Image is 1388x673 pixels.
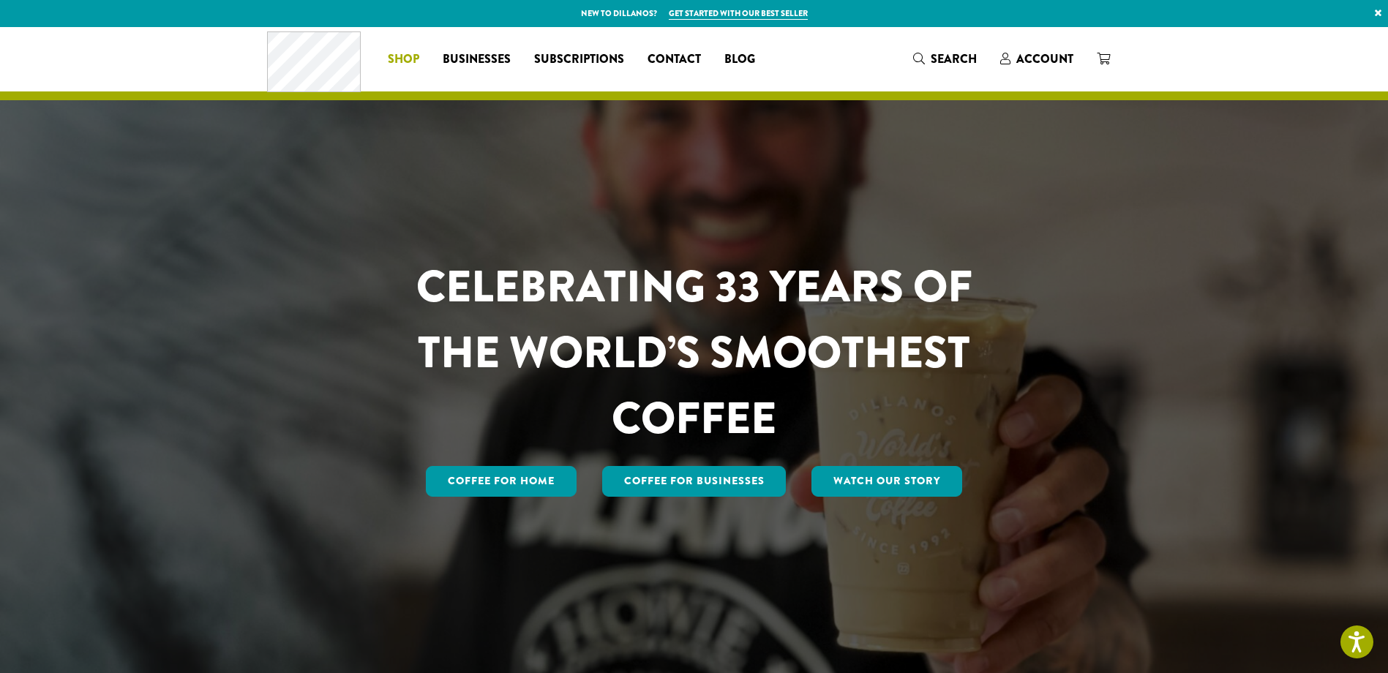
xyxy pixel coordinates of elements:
[648,50,701,69] span: Contact
[534,50,624,69] span: Subscriptions
[724,50,755,69] span: Blog
[1016,50,1073,67] span: Account
[669,7,808,20] a: Get started with our best seller
[443,50,511,69] span: Businesses
[901,47,989,71] a: Search
[388,50,419,69] span: Shop
[376,48,431,71] a: Shop
[426,466,577,497] a: Coffee for Home
[373,254,1016,451] h1: CELEBRATING 33 YEARS OF THE WORLD’S SMOOTHEST COFFEE
[931,50,977,67] span: Search
[602,466,787,497] a: Coffee For Businesses
[811,466,962,497] a: Watch Our Story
